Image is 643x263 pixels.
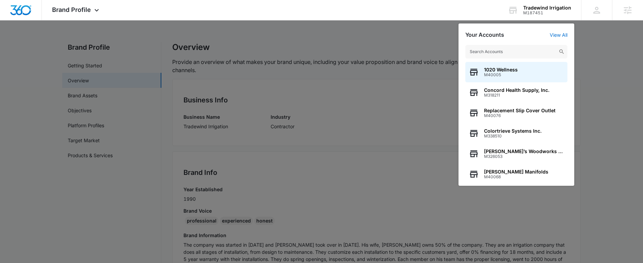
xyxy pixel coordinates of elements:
a: View All [550,32,567,38]
span: M326053 [484,154,564,159]
span: Brand Profile [52,6,91,13]
span: [PERSON_NAME] Manifolds [484,169,548,175]
span: M40005 [484,72,518,77]
button: Colortrieve Systems Inc.M338510 [465,123,567,144]
span: M40076 [484,113,556,118]
h2: Your Accounts [465,32,504,38]
span: Concord Health Supply, Inc. [484,87,549,93]
span: M318211 [484,93,549,98]
button: [PERSON_NAME]’s Woodworks & DiscountsM326053 [465,144,567,164]
button: Concord Health Supply, Inc.M318211 [465,82,567,103]
div: account id [523,11,571,15]
span: Colortrieve Systems Inc. [484,128,542,134]
input: Search Accounts [465,45,567,59]
span: [PERSON_NAME]’s Woodworks & Discounts [484,149,564,154]
span: M40068 [484,175,548,179]
button: 1020 WellnessM40005 [465,62,567,82]
span: M338510 [484,134,542,138]
span: 1020 Wellness [484,67,518,72]
span: Replacement Slip Cover Outlet [484,108,556,113]
button: [PERSON_NAME] ManifoldsM40068 [465,164,567,184]
div: account name [523,5,571,11]
button: Replacement Slip Cover OutletM40076 [465,103,567,123]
